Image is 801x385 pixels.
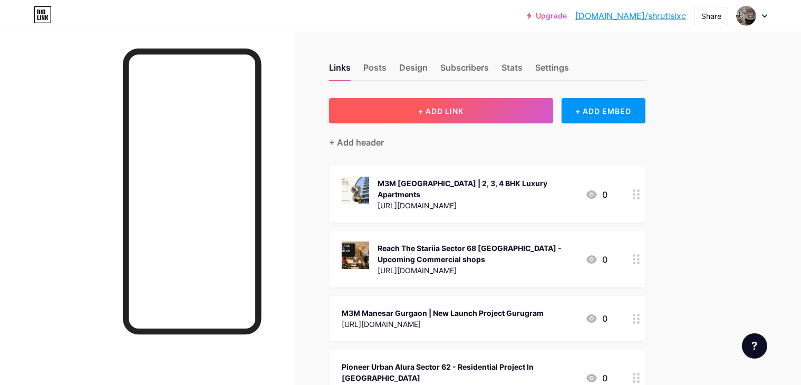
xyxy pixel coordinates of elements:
div: Links [329,61,351,80]
span: + ADD LINK [418,107,464,115]
div: [URL][DOMAIN_NAME] [342,319,544,330]
div: Pioneer Urban Alura Sector 62 - Residential Project In [GEOGRAPHIC_DATA] [342,361,577,383]
div: Subscribers [440,61,489,80]
div: + ADD EMBED [562,98,645,123]
div: [URL][DOMAIN_NAME] [378,265,577,276]
a: [DOMAIN_NAME]/shrutisixc [575,9,686,22]
div: [URL][DOMAIN_NAME] [378,200,577,211]
img: Reach The Stariia Sector 68 Gurgaon - Upcoming Commercial shops [342,242,369,269]
div: 0 [585,372,607,384]
img: M3M Gurgaon International City Manesar | 2, 3, 4 BHK Luxury Apartments [342,177,369,204]
div: Design [399,61,428,80]
div: Stats [501,61,523,80]
div: Settings [535,61,569,80]
div: Reach The Stariia Sector 68 [GEOGRAPHIC_DATA] - Upcoming Commercial shops [378,243,577,265]
div: 0 [585,188,607,201]
img: Shruti Singh [736,6,756,26]
a: Upgrade [527,12,567,20]
div: 0 [585,312,607,325]
div: M3M Manesar Gurgaon | New Launch Project Gurugram [342,307,544,319]
div: Posts [363,61,387,80]
div: + Add header [329,136,384,149]
div: M3M [GEOGRAPHIC_DATA] | 2, 3, 4 BHK Luxury Apartments [378,178,577,200]
button: + ADD LINK [329,98,553,123]
div: 0 [585,253,607,266]
div: Share [701,11,721,22]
